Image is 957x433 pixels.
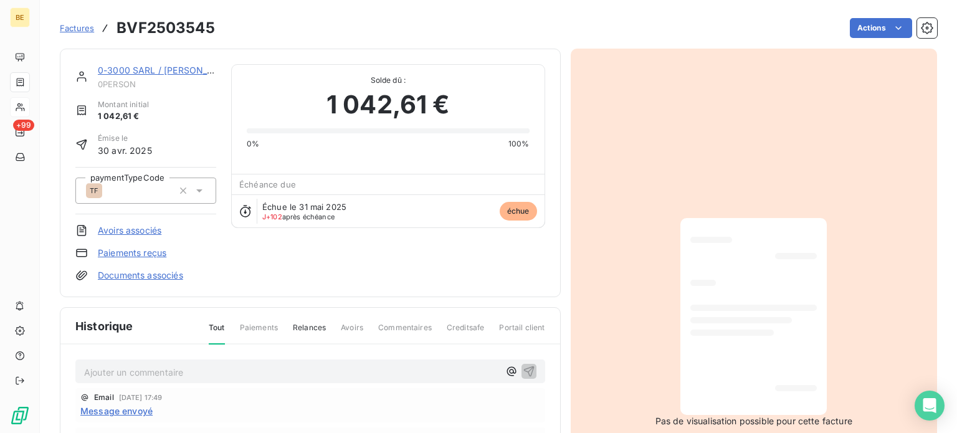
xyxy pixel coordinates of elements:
[98,269,183,282] a: Documents associés
[247,138,259,150] span: 0%
[98,79,216,89] span: 0PERSON
[262,213,335,221] span: après échéance
[341,322,363,343] span: Avoirs
[293,322,326,343] span: Relances
[447,322,485,343] span: Creditsafe
[326,86,450,123] span: 1 042,61 €
[90,187,98,194] span: TF
[117,17,215,39] h3: BVF2503545
[98,133,152,144] span: Émise le
[247,75,529,86] span: Solde dû :
[499,322,545,343] span: Portail client
[239,179,296,189] span: Échéance due
[75,318,133,335] span: Historique
[262,212,282,221] span: J+102
[98,65,237,75] a: 0-3000 SARL / [PERSON_NAME]
[500,202,537,221] span: échue
[508,138,530,150] span: 100%
[655,415,852,427] span: Pas de visualisation possible pour cette facture
[209,322,225,345] span: Tout
[378,322,432,343] span: Commentaires
[240,322,278,343] span: Paiements
[10,406,30,426] img: Logo LeanPay
[98,99,149,110] span: Montant initial
[98,144,152,157] span: 30 avr. 2025
[60,22,94,34] a: Factures
[915,391,945,421] div: Open Intercom Messenger
[94,394,114,401] span: Email
[98,110,149,123] span: 1 042,61 €
[10,7,30,27] div: BE
[850,18,912,38] button: Actions
[80,404,153,417] span: Message envoyé
[60,23,94,33] span: Factures
[262,202,346,212] span: Échue le 31 mai 2025
[119,394,163,401] span: [DATE] 17:49
[13,120,34,131] span: +99
[98,247,166,259] a: Paiements reçus
[98,224,161,237] a: Avoirs associés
